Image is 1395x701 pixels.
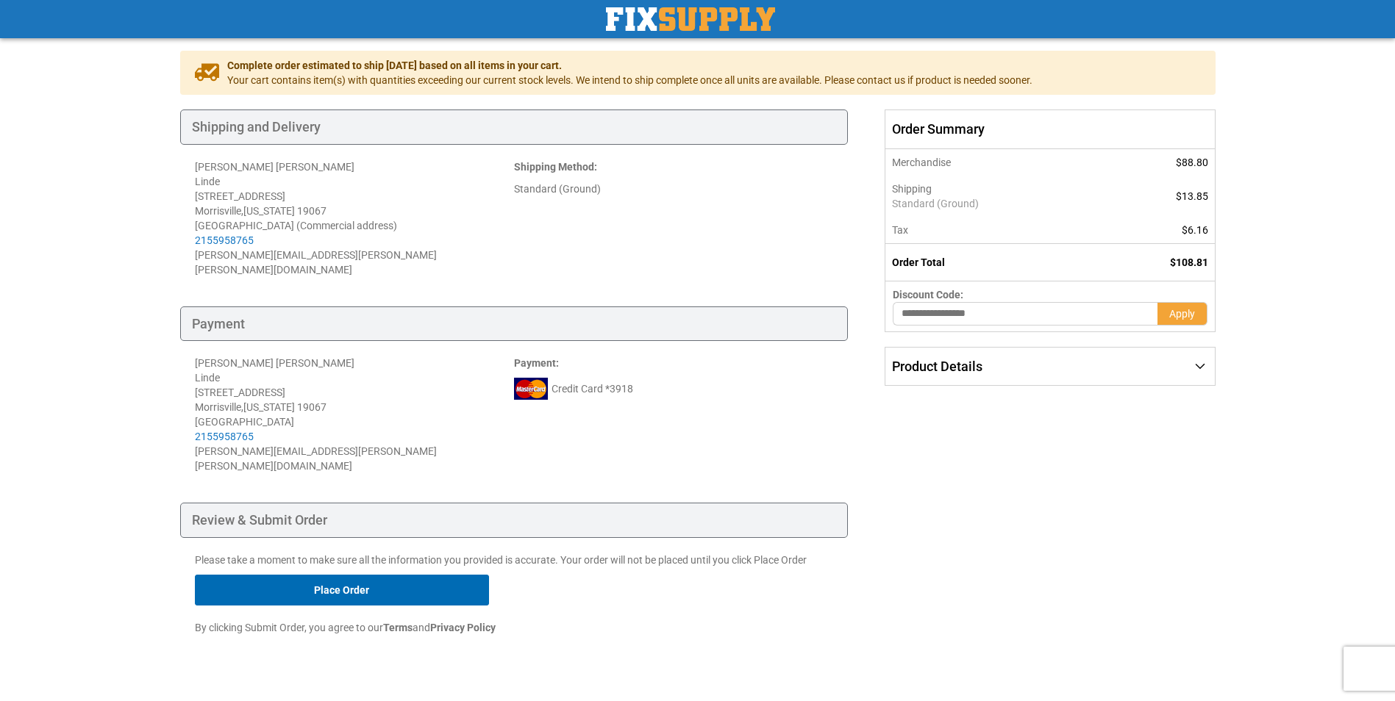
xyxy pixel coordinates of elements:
div: Shipping and Delivery [180,109,849,145]
span: [PERSON_NAME][EMAIL_ADDRESS][PERSON_NAME][PERSON_NAME][DOMAIN_NAME] [195,249,437,276]
span: $13.85 [1176,190,1208,202]
div: Review & Submit Order [180,503,849,538]
strong: : [514,357,559,369]
p: By clicking Submit Order, you agree to our and [195,620,834,635]
strong: Terms [383,622,413,633]
span: $6.16 [1182,224,1208,236]
span: $108.81 [1170,256,1208,268]
a: 2155958765 [195,431,254,442]
span: Standard (Ground) [892,196,1094,211]
span: Shipping Method [514,161,594,173]
p: Please take a moment to make sure all the information you provided is accurate. Your order will n... [195,553,834,567]
div: [PERSON_NAME] [PERSON_NAME] Linde [STREET_ADDRESS] Morrisville , 19067 [GEOGRAPHIC_DATA] [195,356,514,444]
span: [US_STATE] [243,401,295,413]
span: Payment [514,357,556,369]
img: Fix Industrial Supply [606,7,775,31]
address: [PERSON_NAME] [PERSON_NAME] Linde [STREET_ADDRESS] Morrisville , 19067 [GEOGRAPHIC_DATA] (Commerc... [195,159,514,277]
span: Apply [1169,308,1195,320]
div: Payment [180,306,849,342]
th: Tax [885,217,1102,244]
strong: Order Total [892,256,945,268]
a: 2155958765 [195,234,254,246]
span: Order Summary [885,109,1215,149]
img: mc.png [514,378,548,400]
span: Product Details [892,359,982,374]
span: Complete order estimated to ship [DATE] based on all items in your cart. [227,58,1032,73]
span: Your cart contains item(s) with quantities exceeding our current stock levels. We intend to ship ... [227,73,1032,87]
strong: : [514,161,597,173]
th: Merchandise [885,149,1102,176]
button: Apply [1157,302,1207,326]
button: Place Order [195,575,489,605]
div: Credit Card *3918 [514,378,833,400]
span: [PERSON_NAME][EMAIL_ADDRESS][PERSON_NAME][PERSON_NAME][DOMAIN_NAME] [195,445,437,472]
span: [US_STATE] [243,205,295,217]
div: Standard (Ground) [514,181,833,196]
span: Discount Code: [893,289,963,301]
a: store logo [606,7,775,31]
strong: Privacy Policy [430,622,496,633]
span: $88.80 [1176,157,1208,168]
span: Shipping [892,183,932,195]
